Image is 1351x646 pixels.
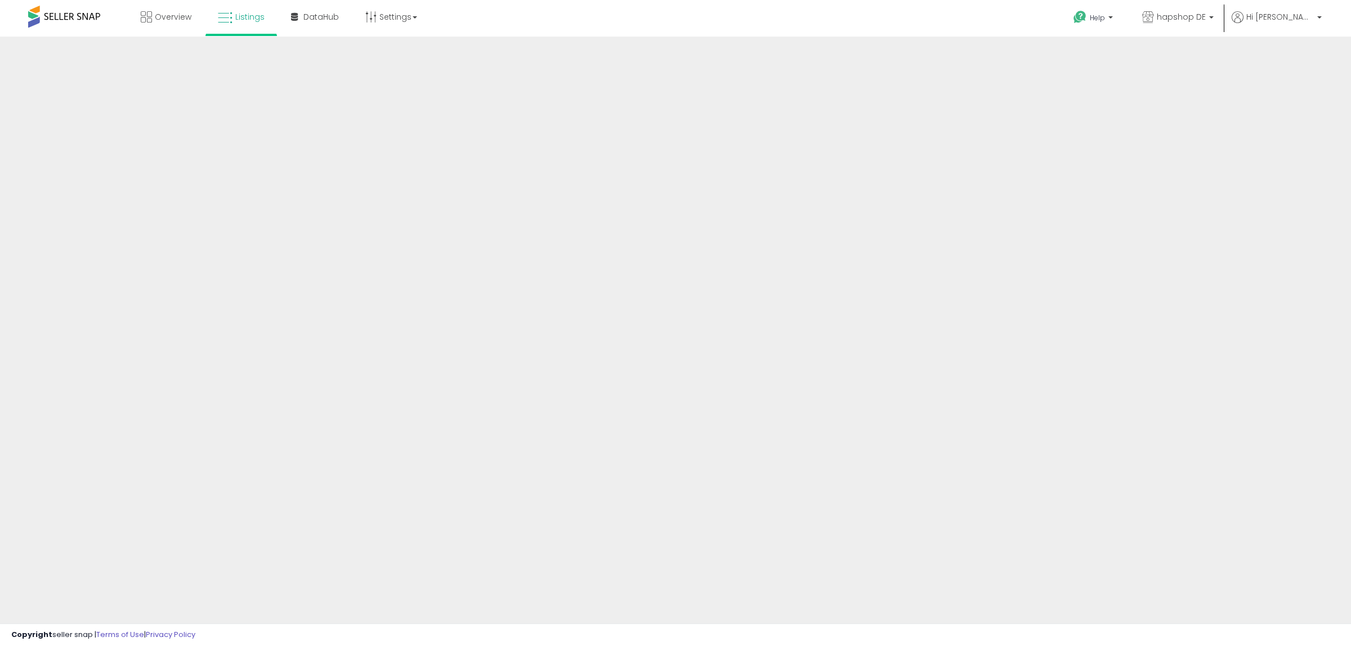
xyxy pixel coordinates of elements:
[1064,2,1124,37] a: Help
[1232,11,1322,37] a: Hi [PERSON_NAME]
[1090,13,1105,23] span: Help
[303,11,339,23] span: DataHub
[235,11,265,23] span: Listings
[1073,10,1087,24] i: Get Help
[155,11,191,23] span: Overview
[1157,11,1206,23] span: hapshop DE
[1246,11,1314,23] span: Hi [PERSON_NAME]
